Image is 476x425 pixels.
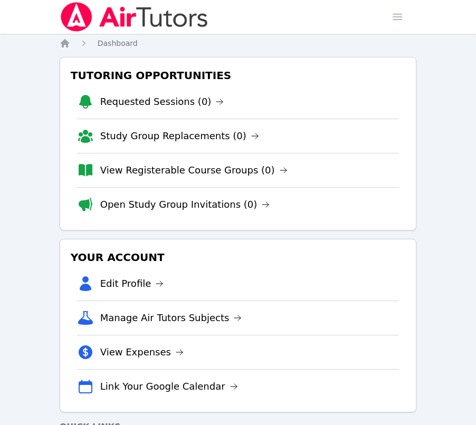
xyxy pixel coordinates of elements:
[60,2,209,32] img: Air Tutors
[69,66,408,85] h3: Tutoring Opportunities
[69,248,408,267] h3: Your Account
[100,276,164,291] a: Edit Profile
[60,38,417,49] nav: Breadcrumb
[100,197,270,212] a: Open Study Group Invitations (0)
[100,163,288,178] a: View Registerable Course Groups (0)
[100,94,224,109] a: Requested Sessions (0)
[100,311,242,325] a: Manage Air Tutors Subjects
[100,129,259,143] a: Study Group Replacements (0)
[98,38,138,49] a: Dashboard
[98,39,138,47] span: Dashboard
[100,345,184,360] a: View Expenses
[100,379,238,394] a: Link Your Google Calendar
